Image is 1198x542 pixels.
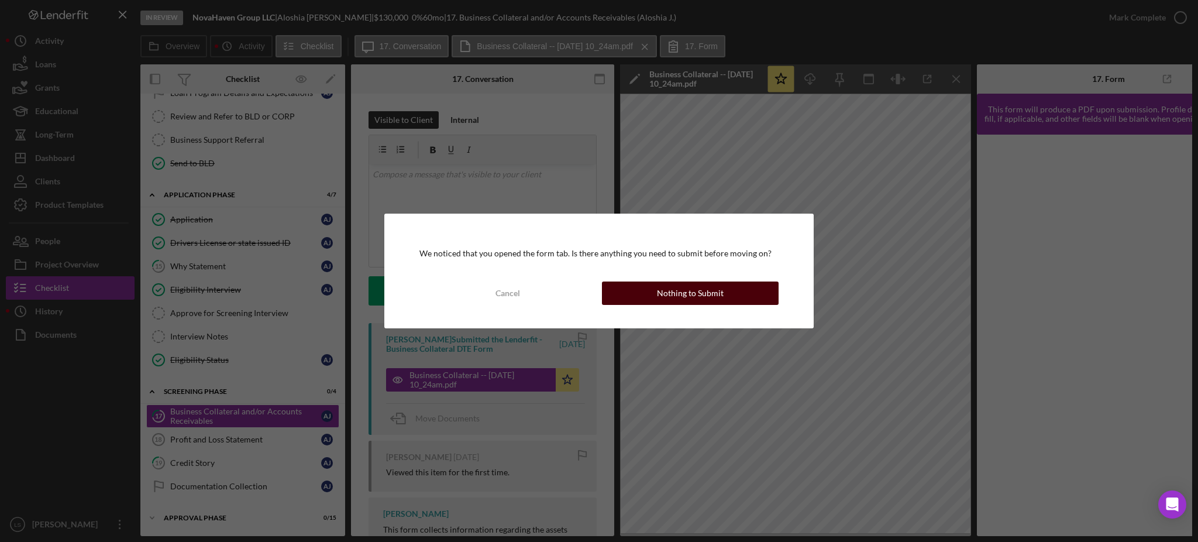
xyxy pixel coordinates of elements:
div: Nothing to Submit [657,282,724,305]
button: Nothing to Submit [602,282,779,305]
div: Cancel [495,282,520,305]
div: Open Intercom Messenger [1158,490,1186,519]
button: Cancel [419,282,596,305]
div: We noticed that you opened the form tab. Is there anything you need to submit before moving on? [419,249,779,258]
